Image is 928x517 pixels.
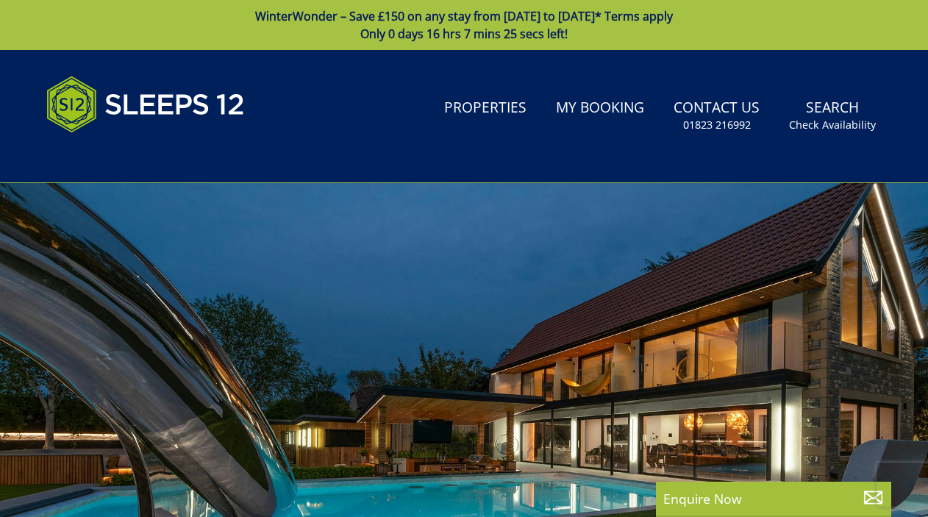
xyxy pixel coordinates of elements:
[39,150,193,163] iframe: Customer reviews powered by Trustpilot
[550,92,650,125] a: My Booking
[360,26,568,42] span: Only 0 days 16 hrs 7 mins 25 secs left!
[789,118,876,132] small: Check Availability
[663,489,884,508] p: Enquire Now
[683,118,751,132] small: 01823 216992
[438,92,532,125] a: Properties
[783,92,882,140] a: SearchCheck Availability
[668,92,765,140] a: Contact Us01823 216992
[46,68,245,141] img: Sleeps 12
